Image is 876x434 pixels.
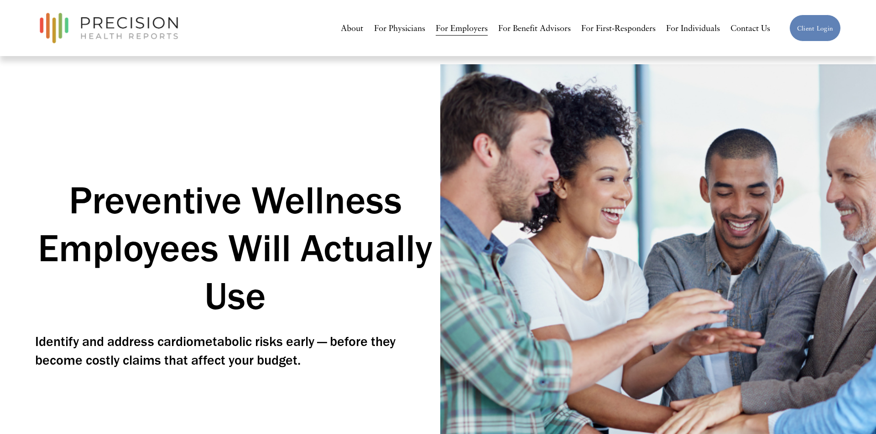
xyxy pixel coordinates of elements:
img: Precision Health Reports [35,9,183,47]
a: About [341,20,363,36]
a: For First-Responders [581,20,656,36]
h1: Preventive Wellness Employees Will Actually Use [35,176,436,320]
a: For Benefit Advisors [498,20,571,36]
a: For Physicians [374,20,425,36]
a: Client Login [789,15,841,42]
a: Contact Us [730,20,770,36]
a: For Individuals [666,20,720,36]
h4: Identify and address cardiometabolic risks early — before they become costly claims that affect y... [35,332,436,370]
a: For Employers [436,20,488,36]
